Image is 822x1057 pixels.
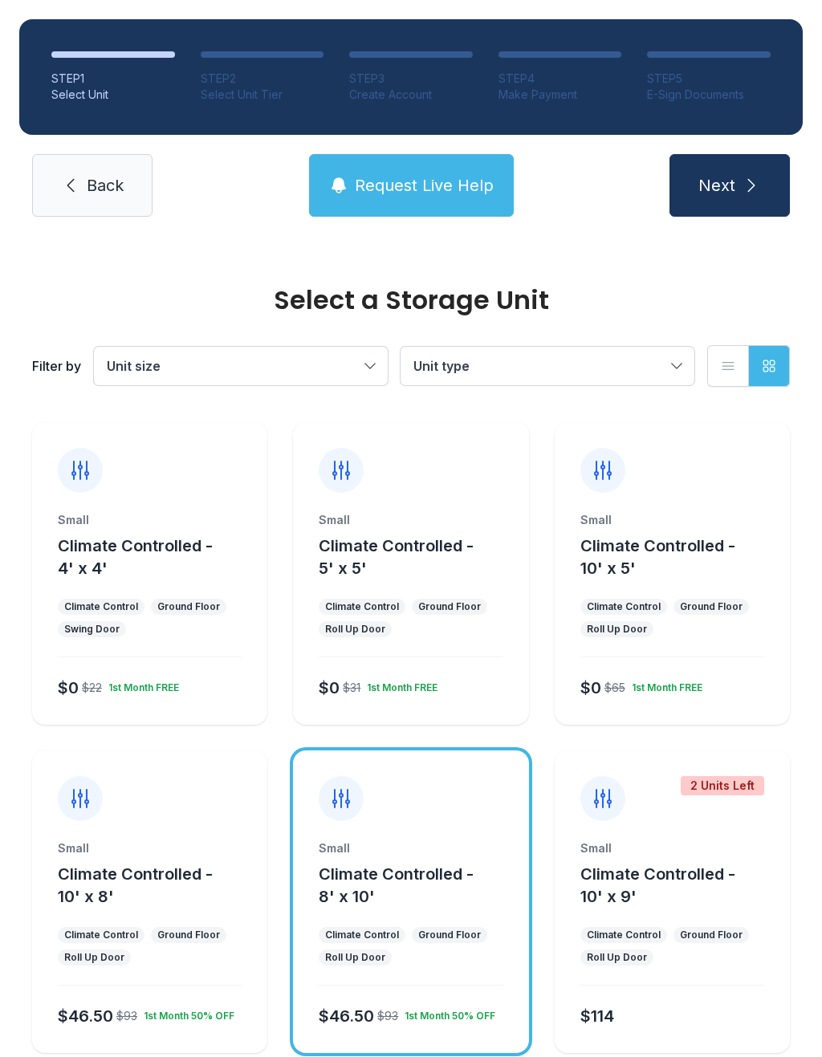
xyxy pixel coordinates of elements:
div: Filter by [32,356,81,376]
span: Unit size [107,358,161,374]
div: Roll Up Door [64,951,124,964]
div: Select a Storage Unit [32,287,790,313]
span: Climate Controlled - 5' x 5' [319,536,474,578]
div: $46.50 [58,1005,113,1027]
div: Climate Control [64,600,138,613]
div: $93 [377,1008,398,1024]
div: Small [58,512,242,528]
div: 1st Month 50% OFF [137,1003,234,1022]
div: STEP 2 [201,71,324,87]
span: Climate Controlled - 4' x 4' [58,536,213,578]
div: Select Unit Tier [201,87,324,103]
button: Unit size [94,347,388,385]
span: Next [698,174,735,197]
div: 1st Month FREE [625,675,702,694]
div: $65 [604,680,625,696]
div: Roll Up Door [325,623,385,636]
div: STEP 5 [647,71,771,87]
span: Request Live Help [355,174,494,197]
div: Roll Up Door [325,951,385,964]
button: Unit type [401,347,694,385]
div: Climate Control [64,929,138,941]
div: Climate Control [587,600,661,613]
div: Small [319,840,503,856]
div: 1st Month 50% OFF [398,1003,495,1022]
div: Small [580,840,764,856]
div: $93 [116,1008,137,1024]
button: Climate Controlled - 10' x 9' [580,863,783,908]
div: $31 [343,680,360,696]
button: Climate Controlled - 4' x 4' [58,535,261,579]
span: Back [87,174,124,197]
button: Climate Controlled - 8' x 10' [319,863,522,908]
div: 1st Month FREE [102,675,179,694]
div: Climate Control [325,929,399,941]
div: Small [319,512,503,528]
div: Make Payment [498,87,622,103]
span: Climate Controlled - 8' x 10' [319,864,474,906]
div: $22 [82,680,102,696]
div: Swing Door [64,623,120,636]
div: Ground Floor [418,600,481,613]
span: Climate Controlled - 10' x 9' [580,864,735,906]
div: Climate Control [325,600,399,613]
span: Unit type [413,358,470,374]
div: $46.50 [319,1005,374,1027]
div: $0 [58,677,79,699]
div: Ground Floor [680,929,743,941]
div: Create Account [349,87,473,103]
div: STEP 4 [498,71,622,87]
div: Roll Up Door [587,623,647,636]
div: $0 [580,677,601,699]
div: $114 [580,1005,614,1027]
div: Select Unit [51,87,175,103]
div: Ground Floor [418,929,481,941]
button: Climate Controlled - 10' x 8' [58,863,261,908]
div: STEP 1 [51,71,175,87]
div: 1st Month FREE [360,675,437,694]
div: Ground Floor [680,600,743,613]
div: Climate Control [587,929,661,941]
button: Climate Controlled - 5' x 5' [319,535,522,579]
span: Climate Controlled - 10' x 8' [58,864,213,906]
span: Climate Controlled - 10' x 5' [580,536,735,578]
div: $0 [319,677,340,699]
div: Ground Floor [157,929,220,941]
div: Small [580,512,764,528]
button: Climate Controlled - 10' x 5' [580,535,783,579]
div: Small [58,840,242,856]
div: Ground Floor [157,600,220,613]
div: E-Sign Documents [647,87,771,103]
div: Roll Up Door [587,951,647,964]
div: STEP 3 [349,71,473,87]
div: 2 Units Left [681,776,764,795]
